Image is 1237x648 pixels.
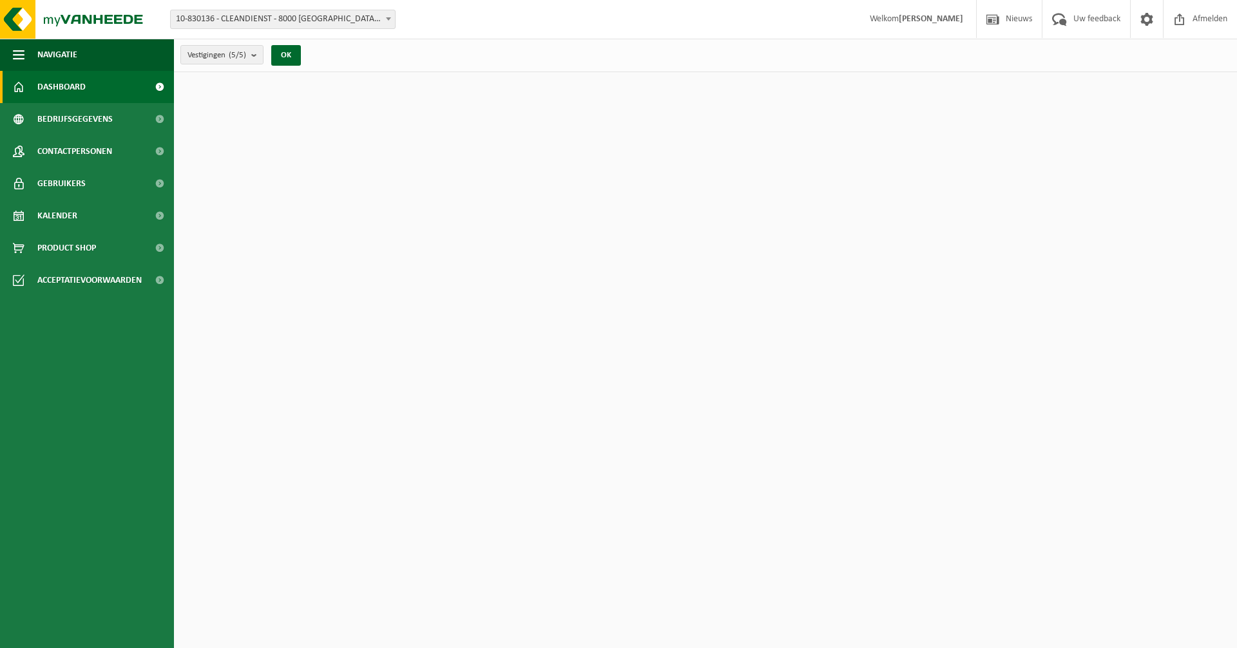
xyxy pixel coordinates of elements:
span: Kalender [37,200,77,232]
span: Dashboard [37,71,86,103]
span: Navigatie [37,39,77,71]
span: Vestigingen [187,46,246,65]
strong: [PERSON_NAME] [899,14,963,24]
span: Gebruikers [37,167,86,200]
span: 10-830136 - CLEANDIENST - 8000 BRUGGE, PATHOEKEWEG 48 [171,10,395,28]
span: Contactpersonen [37,135,112,167]
span: Product Shop [37,232,96,264]
button: Vestigingen(5/5) [180,45,264,64]
span: Acceptatievoorwaarden [37,264,142,296]
button: OK [271,45,301,66]
span: Bedrijfsgegevens [37,103,113,135]
count: (5/5) [229,51,246,59]
span: 10-830136 - CLEANDIENST - 8000 BRUGGE, PATHOEKEWEG 48 [170,10,396,29]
